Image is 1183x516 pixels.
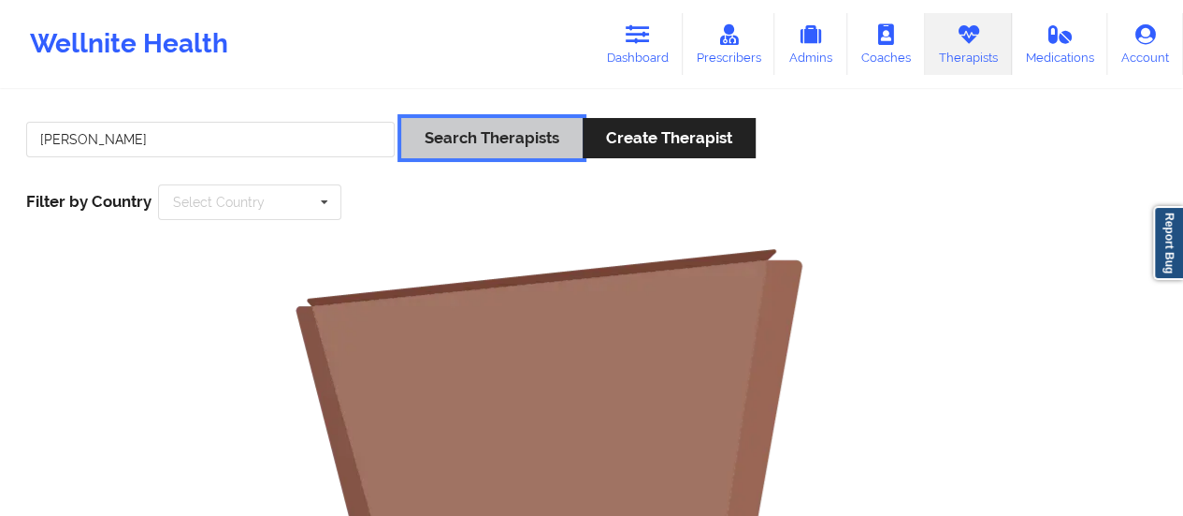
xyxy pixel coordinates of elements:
a: Admins [774,13,847,75]
a: Prescribers [683,13,775,75]
input: Search Keywords [26,122,395,157]
a: Coaches [847,13,925,75]
button: Search Therapists [401,118,583,158]
button: Create Therapist [583,118,756,158]
a: Therapists [925,13,1012,75]
a: Account [1107,13,1183,75]
div: Select Country [173,196,265,209]
a: Report Bug [1153,206,1183,280]
a: Medications [1012,13,1108,75]
a: Dashboard [593,13,683,75]
span: Filter by Country [26,192,151,211]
